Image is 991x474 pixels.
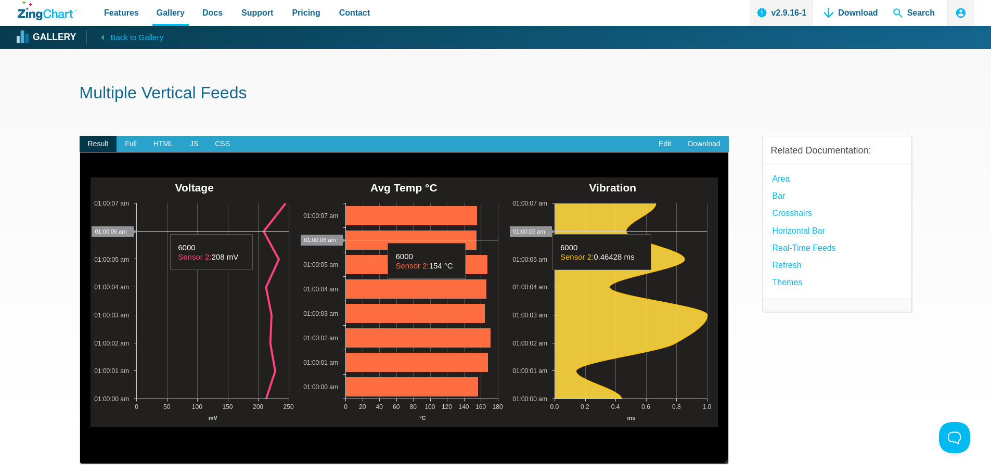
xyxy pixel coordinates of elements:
[292,6,320,20] span: Pricing
[104,6,139,20] span: Features
[771,145,903,157] h3: Related Documentation:
[182,136,207,152] span: JS
[80,136,117,152] span: Result
[339,6,370,20] span: Contact
[650,136,679,152] a: Edit
[117,136,145,152] span: Full
[773,241,836,255] a: Real-Time Feeds
[773,224,825,238] a: Horizontal Bar
[18,1,76,20] a: ZingChart Logo. Click to return to the homepage
[773,258,802,272] a: refresh
[773,206,812,220] a: Crosshairs
[773,172,790,186] a: Area
[80,82,912,106] h1: Multiple Vertical Feeds
[157,6,185,20] span: Gallery
[110,31,163,44] span: Back to Gallery
[241,6,273,20] span: Support
[773,275,803,289] a: themes
[80,152,729,464] div: ​
[33,33,76,42] strong: Gallery
[86,30,163,44] a: Back to Gallery
[145,136,182,152] span: HTML
[939,422,970,453] iframe: Toggle Customer Support
[202,6,223,20] span: Docs
[207,136,238,152] span: CSS
[18,30,76,45] a: Gallery
[679,136,728,152] a: Download
[773,189,786,203] a: Bar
